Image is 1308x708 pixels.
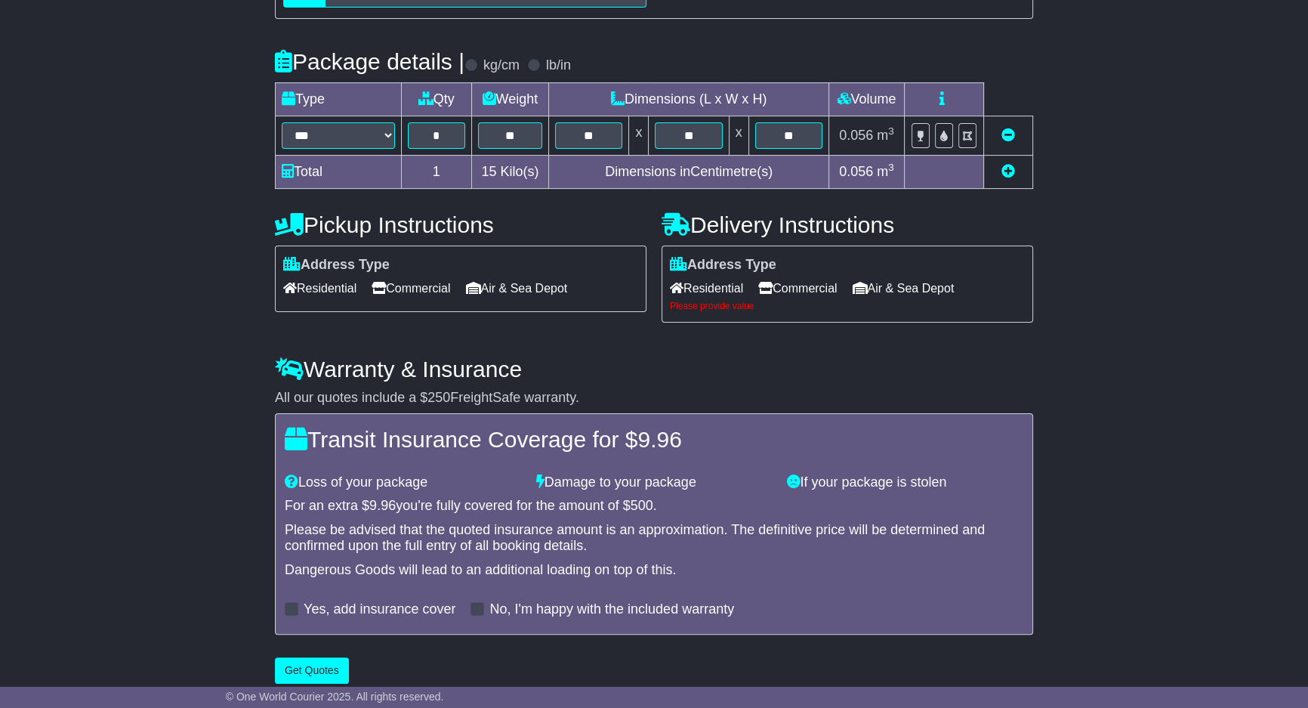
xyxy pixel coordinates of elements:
td: Dimensions in Centimetre(s) [549,155,829,188]
div: Loss of your package [277,475,529,491]
a: Add new item [1001,164,1015,179]
span: Air & Sea Depot [853,277,955,300]
div: For an extra $ you're fully covered for the amount of $ . [285,498,1023,515]
span: 0.056 [839,128,873,143]
span: © One World Courier 2025. All rights reserved. [226,691,444,703]
span: 0.056 [839,164,873,179]
span: 250 [427,390,450,405]
span: Residential [283,277,356,300]
span: Residential [670,277,743,300]
label: Address Type [670,257,776,274]
label: lb/in [546,57,571,74]
label: No, I'm happy with the included warranty [489,601,734,618]
h4: Transit Insurance Coverage for $ [285,427,1023,452]
span: 500 [631,498,653,513]
td: 1 [402,155,472,188]
div: Please be advised that the quoted insurance amount is an approximation. The definitive price will... [285,522,1023,555]
td: Dimensions (L x W x H) [549,82,829,116]
label: Yes, add insurance cover [304,601,455,618]
div: If your package is stolen [779,475,1031,491]
div: Damage to your package [529,475,780,491]
sup: 3 [888,125,894,137]
span: 9.96 [369,498,396,513]
span: m [877,164,894,179]
sup: 3 [888,162,894,173]
a: Remove this item [1001,128,1015,143]
label: Address Type [283,257,390,274]
td: x [729,116,748,155]
span: 9.96 [637,427,681,452]
label: kg/cm [483,57,520,74]
span: Air & Sea Depot [466,277,568,300]
h4: Package details | [275,49,464,74]
span: 15 [481,164,496,179]
td: x [629,116,649,155]
div: Dangerous Goods will lead to an additional loading on top of this. [285,562,1023,579]
button: Get Quotes [275,657,349,684]
div: Please provide value [670,301,1025,311]
h4: Pickup Instructions [275,212,646,237]
td: Weight [471,82,549,116]
h4: Delivery Instructions [662,212,1033,237]
div: All our quotes include a $ FreightSafe warranty. [275,390,1033,407]
h4: Warranty & Insurance [275,357,1033,382]
span: Commercial [372,277,450,300]
span: Commercial [758,277,837,300]
td: Qty [402,82,472,116]
td: Volume [828,82,904,116]
span: m [877,128,894,143]
td: Kilo(s) [471,155,549,188]
td: Total [276,155,402,188]
td: Type [276,82,402,116]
